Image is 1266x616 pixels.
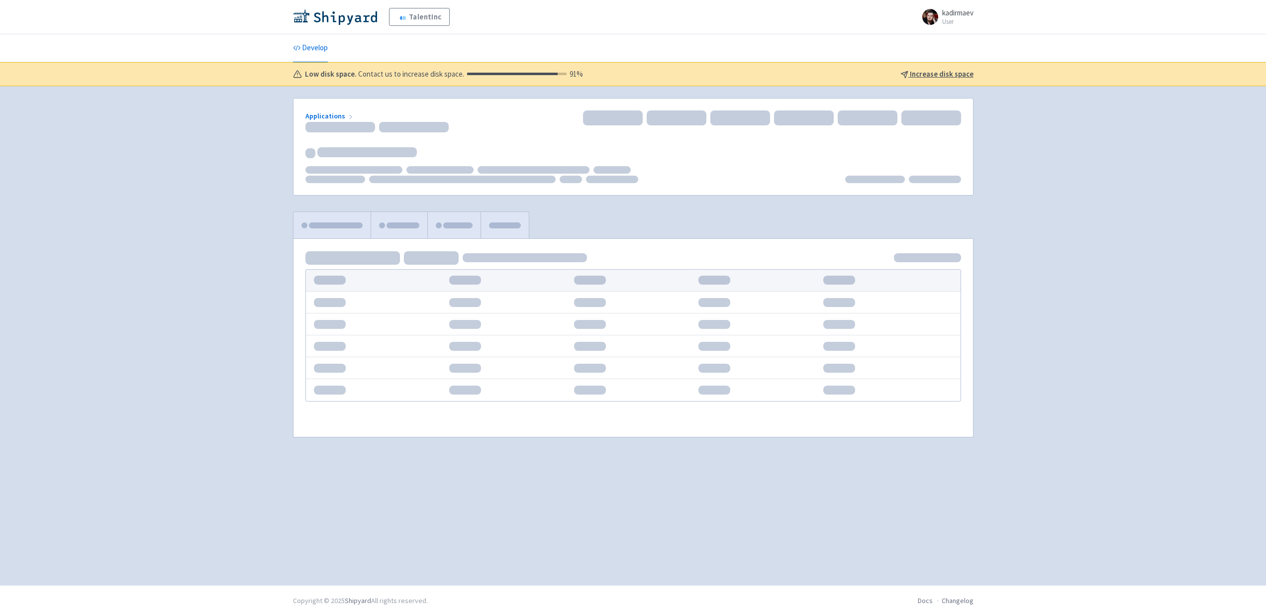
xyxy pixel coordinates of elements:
[293,34,328,62] a: Develop
[910,69,974,79] u: Increase disk space
[918,596,933,605] a: Docs
[293,9,377,25] img: Shipyard logo
[942,18,974,25] small: User
[305,111,355,120] a: Applications
[305,69,357,80] b: Low disk space.
[293,596,428,606] div: Copyright © 2025 All rights reserved.
[345,596,371,605] a: Shipyard
[942,596,974,605] a: Changelog
[467,69,583,80] div: 91 %
[916,9,974,25] a: kadirmaev User
[358,69,583,80] span: Contact us to increase disk space.
[942,8,974,17] span: kadirmaev
[389,8,450,26] a: TalentInc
